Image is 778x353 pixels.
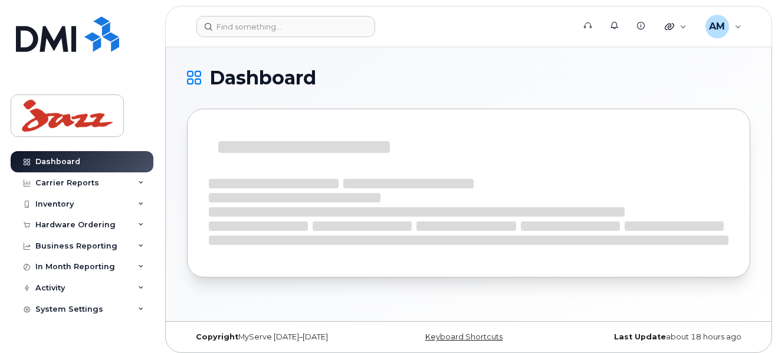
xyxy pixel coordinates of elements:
[209,69,316,87] span: Dashboard
[196,332,238,341] strong: Copyright
[187,332,375,342] div: MyServe [DATE]–[DATE]
[614,332,666,341] strong: Last Update
[563,332,750,342] div: about 18 hours ago
[425,332,503,341] a: Keyboard Shortcuts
